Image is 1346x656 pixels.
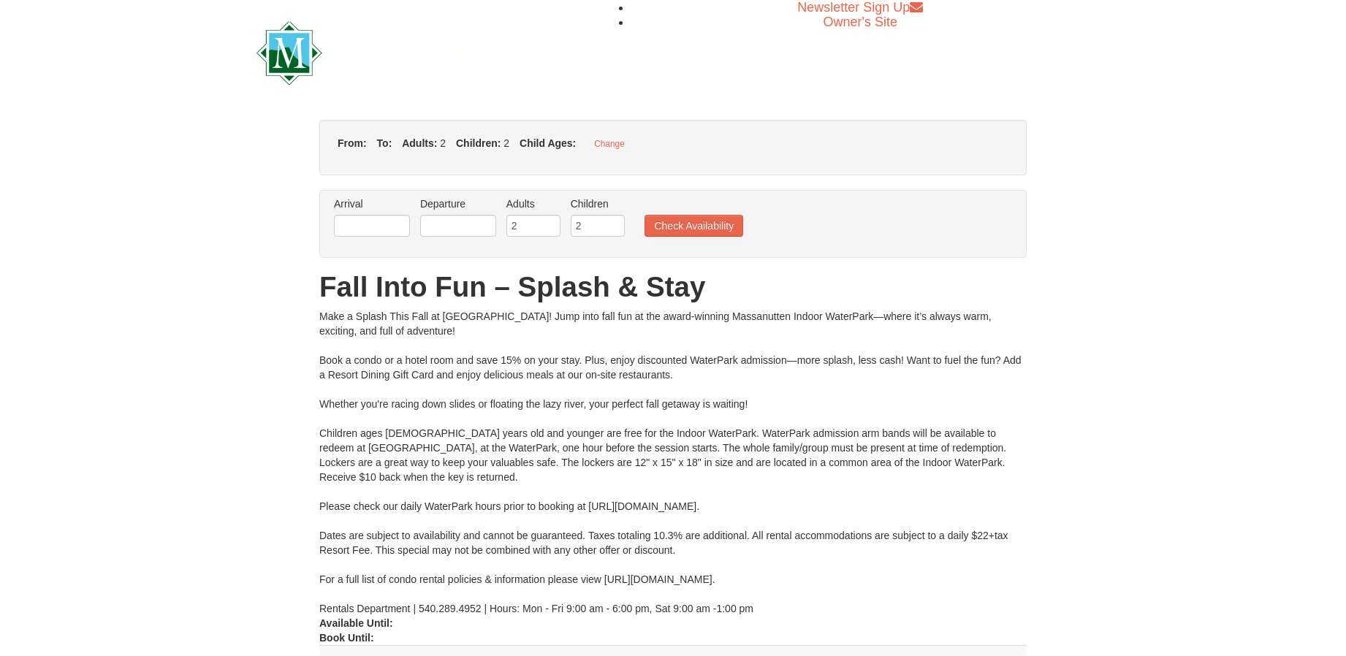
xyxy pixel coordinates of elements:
[256,34,591,68] a: Massanutten Resort
[420,197,496,211] label: Departure
[319,272,1027,302] h1: Fall Into Fun – Splash & Stay
[456,137,501,149] strong: Children:
[402,137,437,149] strong: Adults:
[824,15,897,29] a: Owner's Site
[520,137,576,149] strong: Child Ages:
[319,309,1027,616] div: Make a Splash This Fall at [GEOGRAPHIC_DATA]! Jump into fall fun at the award-winning Massanutten...
[440,137,446,149] span: 2
[571,197,625,211] label: Children
[377,137,392,149] strong: To:
[334,197,410,211] label: Arrival
[503,137,509,149] span: 2
[319,617,393,629] strong: Available Until:
[319,632,374,644] strong: Book Until:
[586,134,633,153] button: Change
[338,137,367,149] strong: From:
[256,21,591,85] img: Massanutten Resort Logo
[506,197,560,211] label: Adults
[645,215,743,237] button: Check Availability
